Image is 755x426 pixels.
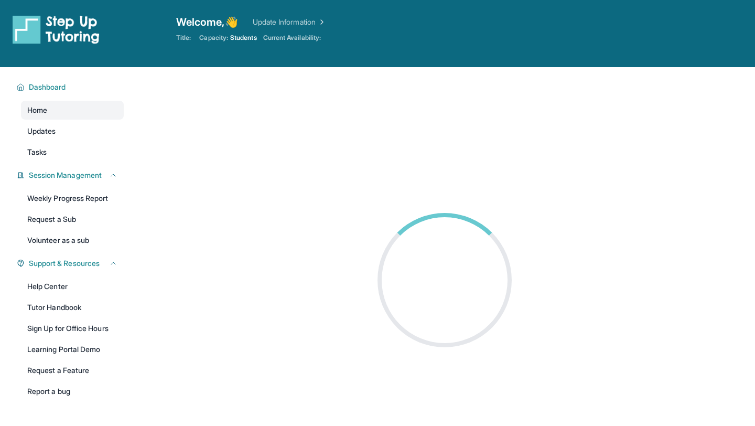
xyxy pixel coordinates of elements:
a: Weekly Progress Report [21,189,124,208]
span: Support & Resources [29,258,100,269]
a: Updates [21,122,124,141]
a: Tasks [21,143,124,162]
span: Students [230,34,257,42]
button: Dashboard [25,82,117,92]
a: Request a Feature [21,361,124,380]
a: Help Center [21,277,124,296]
a: Home [21,101,124,120]
span: Welcome, 👋 [176,15,238,29]
span: Dashboard [29,82,66,92]
span: Current Availability: [263,34,321,42]
span: Capacity: [199,34,228,42]
a: Learning Portal Demo [21,340,124,359]
img: logo [13,15,100,44]
button: Session Management [25,170,117,180]
a: Tutor Handbook [21,298,124,317]
a: Request a Sub [21,210,124,229]
img: Chevron Right [316,17,326,27]
span: Updates [27,126,56,136]
button: Support & Resources [25,258,117,269]
a: Volunteer as a sub [21,231,124,250]
a: Report a bug [21,382,124,401]
span: Home [27,105,47,115]
span: Title: [176,34,191,42]
span: Session Management [29,170,102,180]
span: Tasks [27,147,47,157]
a: Sign Up for Office Hours [21,319,124,338]
a: Update Information [253,17,326,27]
